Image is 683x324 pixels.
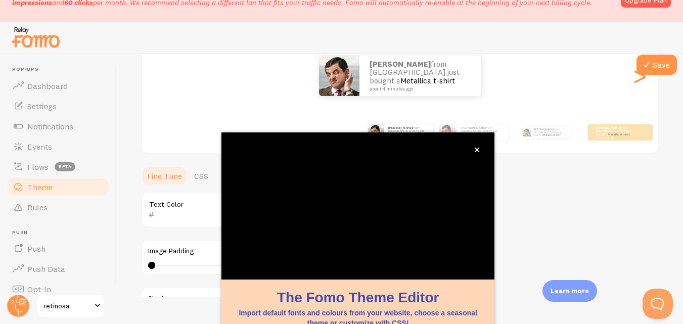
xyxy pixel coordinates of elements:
[12,66,110,73] span: Pop-ups
[462,126,504,138] p: from [GEOGRAPHIC_DATA] just bought a
[551,286,589,296] p: Learn more
[27,121,73,131] span: Notifications
[27,244,45,254] span: Push
[27,142,52,152] span: Events
[543,133,560,136] a: Metallica t-shirt
[11,24,61,50] img: fomo-relay-logo-orange.svg
[370,59,431,69] strong: [PERSON_NAME]
[596,126,636,138] p: from [GEOGRAPHIC_DATA] just bought a
[439,124,456,141] img: Fomo
[141,166,188,186] a: Fine Tune
[388,126,413,130] strong: [PERSON_NAME]
[6,76,110,96] a: Dashboard
[188,166,214,186] a: CSS
[27,101,57,111] span: Settings
[533,127,567,138] p: from [GEOGRAPHIC_DATA] just bought a
[636,55,677,75] button: Save
[6,136,110,157] a: Events
[462,126,486,130] strong: [PERSON_NAME]
[234,288,482,307] h1: The Fomo Theme Editor
[542,280,597,302] div: Learn more
[6,157,110,177] a: Flows beta
[27,162,49,172] span: Flows
[12,229,110,236] span: Push
[472,145,482,155] button: close,
[27,264,65,274] span: Push Data
[6,279,110,299] a: Opt-In
[319,56,359,96] img: Fomo
[368,124,384,141] img: Fomo
[370,86,468,91] small: about 4 minutes ago
[27,182,53,192] span: Theme
[474,132,495,136] a: Metallica t-shirt
[6,239,110,259] a: Push
[55,162,75,171] span: beta
[400,76,455,85] a: Metallica t-shirt
[148,247,437,256] label: Image Padding
[6,259,110,279] a: Push Data
[6,197,110,217] a: Rules
[27,81,68,91] span: Dashboard
[6,177,110,197] a: Theme
[596,126,620,130] strong: [PERSON_NAME]
[608,132,630,136] a: Metallica t-shirt
[6,96,110,116] a: Settings
[27,284,51,294] span: Opt-In
[596,136,635,138] small: about 4 minutes ago
[388,126,429,138] p: from [GEOGRAPHIC_DATA] just bought a
[27,202,48,212] span: Rules
[6,116,110,136] a: Notifications
[462,136,503,138] small: about 4 minutes ago
[523,128,531,136] img: Fomo
[643,289,673,319] iframe: Help Scout Beacon - Open
[633,39,646,112] div: Next slide
[370,60,471,91] p: from [GEOGRAPHIC_DATA] just bought a
[533,128,553,131] strong: [PERSON_NAME]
